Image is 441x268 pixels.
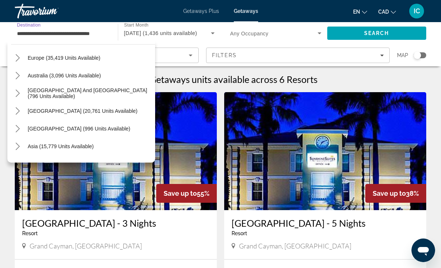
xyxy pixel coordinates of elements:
button: Select destination: Virgin Islands (241 units available) [18,34,155,47]
button: Select destination: South America (20,761 units available) [24,104,155,118]
div: 38% [365,184,426,203]
button: Toggle Central America (996 units available) submenu [11,122,24,135]
div: 55% [156,184,217,203]
a: [GEOGRAPHIC_DATA] - 5 Nights [232,217,419,229]
button: Toggle Australia (3,096 units available) submenu [11,69,24,82]
span: en [353,9,360,15]
span: CAD [378,9,389,15]
span: Start Month [124,23,148,28]
button: Search [327,27,427,40]
a: [GEOGRAPHIC_DATA] - 3 Nights [22,217,209,229]
button: Select destination: Australia (3,096 units available) [24,69,155,82]
button: Select destination: South Pacific and Oceania (796 units available) [24,87,155,100]
button: Select destination: Central America (996 units available) [24,122,155,135]
button: Select destination: Africa (737 units available) [24,157,155,171]
span: IC [414,7,420,15]
span: Save up to [373,189,406,197]
button: Toggle South America (20,761 units available) submenu [11,105,24,118]
span: [DATE] (1,436 units available) [124,30,197,36]
span: Resort [22,230,38,236]
span: Save up to [164,189,197,197]
span: Grand Cayman, [GEOGRAPHIC_DATA] [239,242,351,250]
mat-select: Sort by [21,51,192,60]
span: Filters [212,52,237,58]
button: Toggle Asia (15,779 units available) submenu [11,140,24,153]
span: Search [364,30,389,36]
button: Select destination: Europe (35,419 units available) [24,51,155,65]
button: Toggle Europe (35,419 units available) submenu [11,52,24,65]
span: Any Occupancy [230,31,269,36]
a: Getaways Plus [183,8,219,14]
span: Grand Cayman, [GEOGRAPHIC_DATA] [30,242,142,250]
img: Sunshine Suites Resort - 5 Nights [224,92,426,210]
a: Getaways [234,8,258,14]
span: Map [397,50,408,60]
button: Change currency [378,6,396,17]
span: [GEOGRAPHIC_DATA] (20,761 units available) [28,108,137,114]
div: Destination options [7,41,155,163]
span: Europe (35,419 units available) [28,55,100,61]
button: User Menu [407,3,426,19]
button: Select destination: Asia (15,779 units available) [24,140,155,153]
span: Asia (15,779 units available) [28,143,94,149]
span: Australia (3,096 units available) [28,73,101,79]
button: Toggle Africa (737 units available) submenu [11,158,24,171]
input: Select destination [17,29,108,38]
span: Destination [17,22,41,27]
button: Change language [353,6,367,17]
button: Toggle South Pacific and Oceania (796 units available) submenu [11,87,24,100]
iframe: Button to launch messaging window [411,239,435,262]
a: Travorium [15,1,89,21]
span: Resort [232,230,247,236]
button: Filters [206,48,390,63]
h1: 1,436 Getaways units available across 6 Resorts [124,74,318,85]
span: [GEOGRAPHIC_DATA] (996 units available) [28,126,130,132]
span: [GEOGRAPHIC_DATA] and [GEOGRAPHIC_DATA] (796 units available) [28,87,151,99]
